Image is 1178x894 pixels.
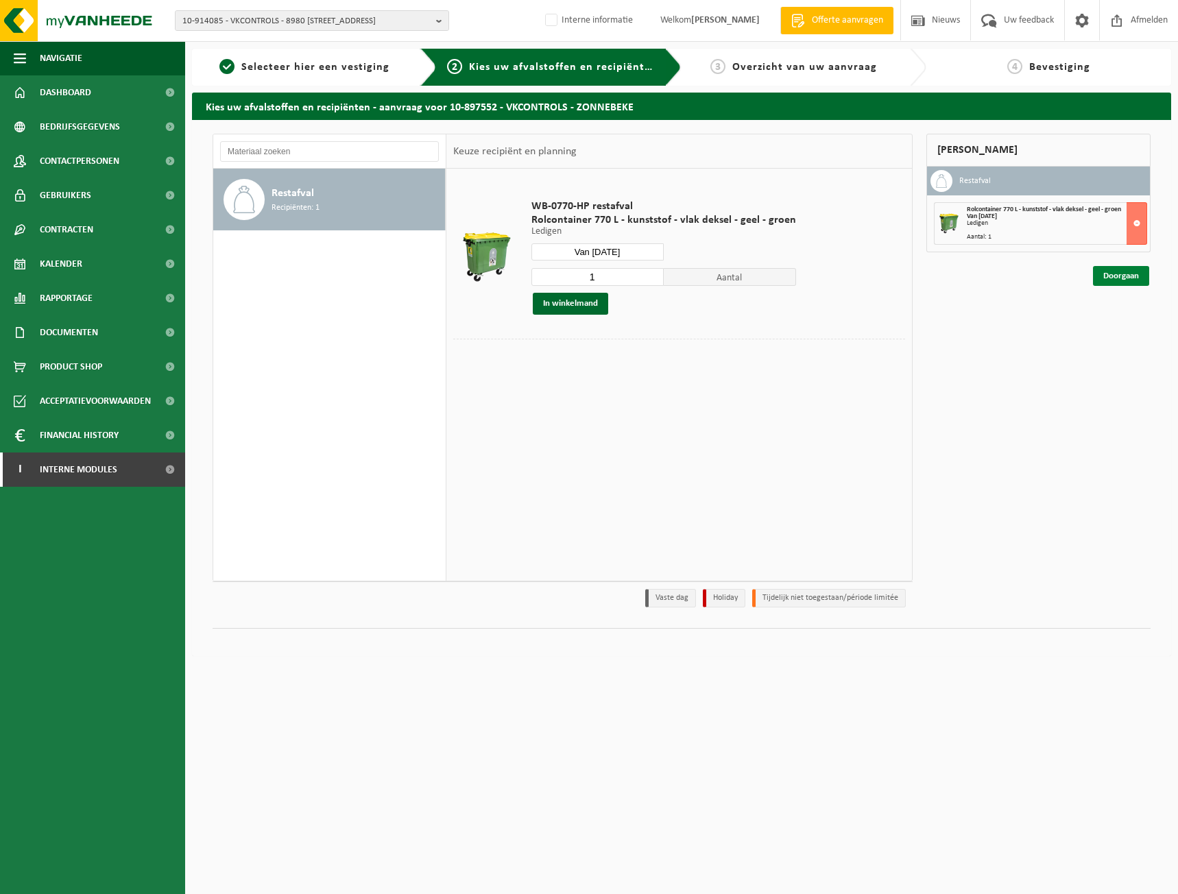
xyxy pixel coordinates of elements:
[14,452,26,487] span: I
[531,200,796,213] span: WB-0770-HP restafval
[40,110,120,144] span: Bedrijfsgegevens
[732,62,877,73] span: Overzicht van uw aanvraag
[40,178,91,213] span: Gebruikers
[752,589,906,607] li: Tijdelijk niet toegestaan/période limitée
[645,589,696,607] li: Vaste dag
[447,59,462,74] span: 2
[40,247,82,281] span: Kalender
[213,169,446,230] button: Restafval Recipiënten: 1
[531,213,796,227] span: Rolcontainer 770 L - kunststof - vlak deksel - geel - groen
[469,62,658,73] span: Kies uw afvalstoffen en recipiënten
[40,75,91,110] span: Dashboard
[192,93,1171,119] h2: Kies uw afvalstoffen en recipiënten - aanvraag voor 10-897552 - VKCONTROLS - ZONNEBEKE
[1029,62,1090,73] span: Bevestiging
[664,268,796,286] span: Aantal
[40,281,93,315] span: Rapportage
[182,11,431,32] span: 10-914085 - VKCONTROLS - 8980 [STREET_ADDRESS]
[40,315,98,350] span: Documenten
[780,7,893,34] a: Offerte aanvragen
[531,243,664,261] input: Selecteer datum
[40,452,117,487] span: Interne modules
[531,227,796,237] p: Ledigen
[40,41,82,75] span: Navigatie
[199,59,409,75] a: 1Selecteer hier een vestiging
[542,10,633,31] label: Interne informatie
[967,220,1146,227] div: Ledigen
[241,62,389,73] span: Selecteer hier een vestiging
[691,15,760,25] strong: [PERSON_NAME]
[967,213,997,220] strong: Van [DATE]
[40,350,102,384] span: Product Shop
[220,141,439,162] input: Materiaal zoeken
[808,14,887,27] span: Offerte aanvragen
[272,185,314,202] span: Restafval
[40,384,151,418] span: Acceptatievoorwaarden
[967,234,1146,241] div: Aantal: 1
[40,144,119,178] span: Contactpersonen
[219,59,235,74] span: 1
[175,10,449,31] button: 10-914085 - VKCONTROLS - 8980 [STREET_ADDRESS]
[967,206,1121,213] span: Rolcontainer 770 L - kunststof - vlak deksel - geel - groen
[40,213,93,247] span: Contracten
[533,293,608,315] button: In winkelmand
[40,418,119,452] span: Financial History
[1093,266,1149,286] a: Doorgaan
[703,589,745,607] li: Holiday
[710,59,725,74] span: 3
[959,170,991,192] h3: Restafval
[1007,59,1022,74] span: 4
[926,134,1151,167] div: [PERSON_NAME]
[272,202,320,215] span: Recipiënten: 1
[446,134,584,169] div: Keuze recipiënt en planning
